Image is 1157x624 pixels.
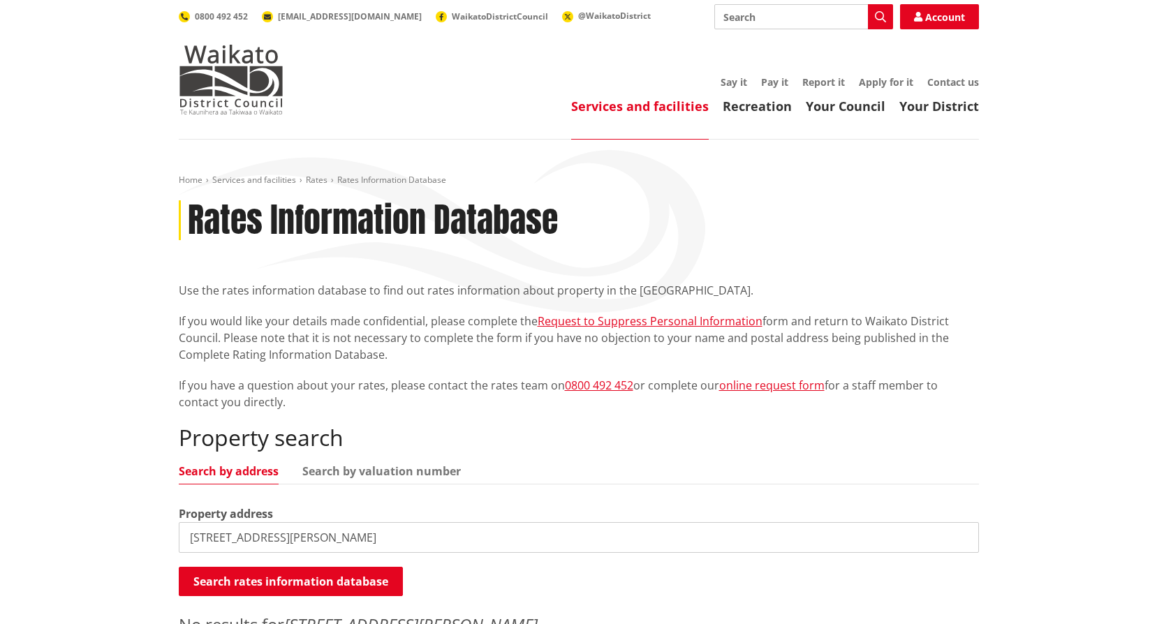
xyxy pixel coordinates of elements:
[179,522,979,553] input: e.g. Duke Street NGARUAWAHIA
[179,567,403,596] button: Search rates information database
[927,75,979,89] a: Contact us
[179,505,273,522] label: Property address
[262,10,422,22] a: [EMAIL_ADDRESS][DOMAIN_NAME]
[802,75,845,89] a: Report it
[723,98,792,114] a: Recreation
[179,466,279,477] a: Search by address
[179,45,283,114] img: Waikato District Council - Te Kaunihera aa Takiwaa o Waikato
[179,174,202,186] a: Home
[719,378,825,393] a: online request form
[565,378,633,393] a: 0800 492 452
[278,10,422,22] span: [EMAIL_ADDRESS][DOMAIN_NAME]
[302,466,461,477] a: Search by valuation number
[452,10,548,22] span: WaikatoDistrictCouncil
[900,4,979,29] a: Account
[179,377,979,410] p: If you have a question about your rates, please contact the rates team on or complete our for a s...
[571,98,709,114] a: Services and facilities
[179,282,979,299] p: Use the rates information database to find out rates information about property in the [GEOGRAPHI...
[188,200,558,241] h1: Rates Information Database
[721,75,747,89] a: Say it
[179,174,979,186] nav: breadcrumb
[859,75,913,89] a: Apply for it
[195,10,248,22] span: 0800 492 452
[761,75,788,89] a: Pay it
[578,10,651,22] span: @WaikatoDistrict
[306,174,327,186] a: Rates
[179,10,248,22] a: 0800 492 452
[562,10,651,22] a: @WaikatoDistrict
[538,313,762,329] a: Request to Suppress Personal Information
[1093,565,1143,616] iframe: Messenger Launcher
[899,98,979,114] a: Your District
[806,98,885,114] a: Your Council
[179,313,979,363] p: If you would like your details made confidential, please complete the form and return to Waikato ...
[714,4,893,29] input: Search input
[436,10,548,22] a: WaikatoDistrictCouncil
[179,424,979,451] h2: Property search
[337,174,446,186] span: Rates Information Database
[212,174,296,186] a: Services and facilities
